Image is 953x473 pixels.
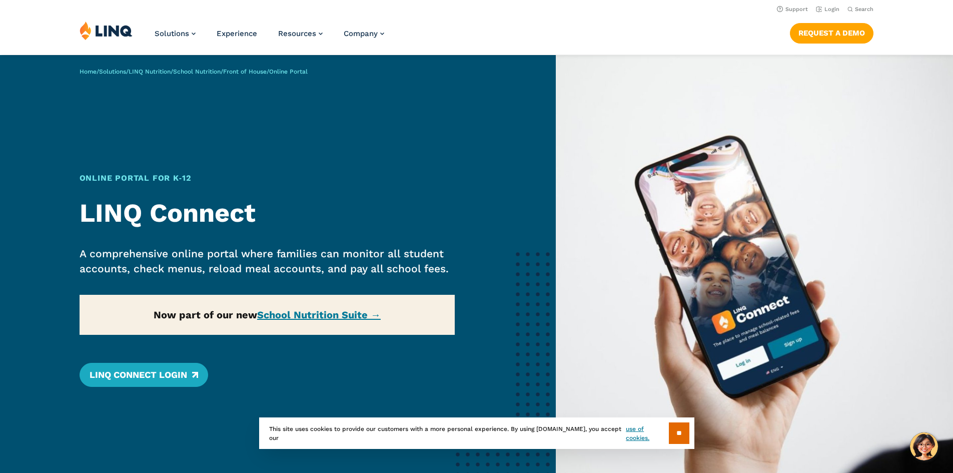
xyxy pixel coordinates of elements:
[790,21,873,43] nav: Button Navigation
[80,246,455,276] p: A comprehensive online portal where families can monitor all student accounts, check menus, reloa...
[847,6,873,13] button: Open Search Bar
[790,23,873,43] a: Request a Demo
[855,6,873,13] span: Search
[223,68,267,75] a: Front of House
[154,309,381,321] strong: Now part of our new
[99,68,126,75] a: Solutions
[257,309,381,321] a: School Nutrition Suite →
[155,29,196,38] a: Solutions
[80,172,455,184] h1: Online Portal for K‑12
[777,6,808,13] a: Support
[80,21,133,40] img: LINQ | K‑12 Software
[910,432,938,460] button: Hello, have a question? Let’s chat.
[80,68,97,75] a: Home
[155,21,384,54] nav: Primary Navigation
[155,29,189,38] span: Solutions
[344,29,378,38] span: Company
[80,198,256,228] strong: LINQ Connect
[278,29,316,38] span: Resources
[80,363,208,387] a: LINQ Connect Login
[173,68,221,75] a: School Nutrition
[626,424,668,442] a: use of cookies.
[80,68,308,75] span: / / / / /
[269,68,308,75] span: Online Portal
[278,29,323,38] a: Resources
[259,417,694,449] div: This site uses cookies to provide our customers with a more personal experience. By using [DOMAIN...
[816,6,839,13] a: Login
[344,29,384,38] a: Company
[217,29,257,38] a: Experience
[129,68,171,75] a: LINQ Nutrition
